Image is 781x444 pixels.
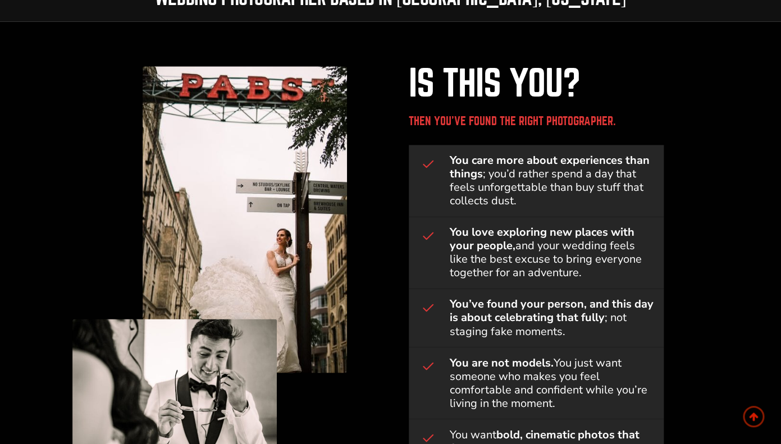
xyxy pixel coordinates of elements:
a: Scroll to top [743,406,764,427]
strong: You are not models. [450,355,554,370]
h3: Then You’ve Found the Right Photographer. [409,116,664,127]
strong: You care more about experiences than things [450,153,650,181]
h3: ; not staging fake moments. [450,297,655,338]
h3: You just want someone who makes you feel comfortable and confident while you’re living in the mom... [450,356,655,410]
h3: and your wedding feels like the best excuse to bring everyone together for an adventure. [450,226,655,280]
h2: Is this you? [409,66,664,102]
h3: ; you’d rather spend a day that feels unforgettable than buy stuff that collects dust. [450,154,655,208]
img: GYB - Landing Page 1 [143,66,347,373]
strong: You’ve found your person, and this day is about celebrating that fully [450,296,654,325]
strong: You love exploring new places with your people, [450,225,634,253]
